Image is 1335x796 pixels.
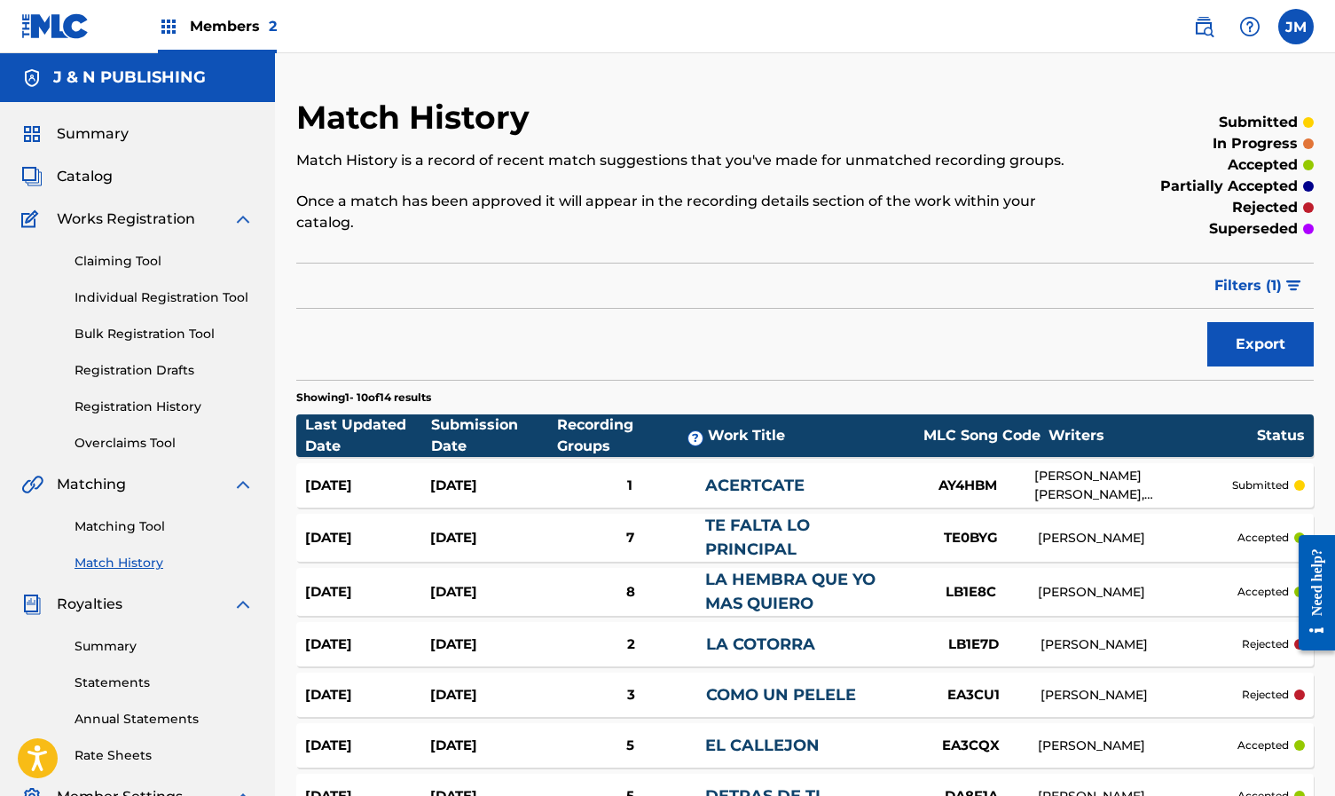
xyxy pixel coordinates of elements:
[296,98,538,138] h2: Match History
[57,594,122,615] span: Royalties
[1038,583,1237,602] div: [PERSON_NAME]
[430,634,555,655] div: [DATE]
[1257,425,1305,446] div: Status
[1219,112,1298,133] p: submitted
[158,16,179,37] img: Top Rightsholders
[21,13,90,39] img: MLC Logo
[75,398,254,416] a: Registration History
[1232,197,1298,218] p: rejected
[706,634,815,654] a: LA COTORRA
[1209,218,1298,240] p: superseded
[1228,154,1298,176] p: accepted
[1237,584,1289,600] p: accepted
[75,517,254,536] a: Matching Tool
[555,736,705,756] div: 5
[305,736,430,756] div: [DATE]
[1278,9,1314,44] div: User Menu
[305,685,430,705] div: [DATE]
[1193,16,1214,37] img: search
[296,191,1080,233] p: Once a match has been approved it will appear in the recording details section of the work within...
[1038,737,1237,755] div: [PERSON_NAME]
[21,594,43,615] img: Royalties
[75,361,254,380] a: Registration Drafts
[1038,529,1237,548] div: [PERSON_NAME]
[269,18,277,35] span: 2
[1160,176,1298,197] p: partially accepted
[53,67,206,88] h5: J & N PUBLISHING
[1213,133,1298,154] p: in progress
[901,476,1034,496] div: AY4HBM
[905,736,1038,756] div: EA3CQX
[555,582,705,603] div: 8
[1034,467,1232,504] div: [PERSON_NAME] [PERSON_NAME], [PERSON_NAME], [PERSON_NAME] [PERSON_NAME], [PERSON_NAME]
[705,516,810,559] a: TE FALTA LO PRINCIPAL
[305,528,430,548] div: [DATE]
[431,414,557,457] div: Submission Date
[915,425,1048,446] div: MLC Song Code
[1237,530,1289,546] p: accepted
[1242,636,1289,652] p: rejected
[75,252,254,271] a: Claiming Tool
[305,582,430,603] div: [DATE]
[75,325,254,343] a: Bulk Registration Tool
[75,637,254,656] a: Summary
[21,123,43,145] img: Summary
[905,582,1038,603] div: LB1E8C
[21,166,113,187] a: CatalogCatalog
[705,570,876,613] a: LA HEMBRA QUE YO MAS QUIERO
[1242,687,1289,703] p: rejected
[1214,275,1282,296] span: Filters ( 1 )
[1232,9,1268,44] div: Help
[557,414,708,457] div: Recording Groups
[296,390,431,406] p: Showing 1 - 10 of 14 results
[1048,425,1257,446] div: Writers
[905,528,1038,548] div: TE0BYG
[430,582,555,603] div: [DATE]
[430,736,555,756] div: [DATE]
[555,528,705,548] div: 7
[190,16,277,36] span: Members
[1204,264,1314,308] button: Filters (1)
[708,425,915,446] div: Work Title
[57,474,126,495] span: Matching
[75,288,254,307] a: Individual Registration Tool
[430,476,555,496] div: [DATE]
[1186,9,1221,44] a: Public Search
[1239,16,1260,37] img: help
[688,431,703,445] span: ?
[1207,322,1314,366] button: Export
[907,685,1041,705] div: EA3CU1
[705,476,805,495] a: ACERTCATE
[305,414,431,457] div: Last Updated Date
[430,528,555,548] div: [DATE]
[21,166,43,187] img: Catalog
[57,209,195,230] span: Works Registration
[75,674,254,692] a: Statements
[57,123,129,145] span: Summary
[21,474,43,495] img: Matching
[705,736,820,755] a: EL CALLEJON
[305,634,430,655] div: [DATE]
[75,434,254,453] a: Overclaims Tool
[75,746,254,765] a: Rate Sheets
[1041,635,1242,654] div: [PERSON_NAME]
[1232,477,1289,493] p: submitted
[430,685,555,705] div: [DATE]
[305,476,430,496] div: [DATE]
[57,166,113,187] span: Catalog
[75,554,254,572] a: Match History
[21,67,43,89] img: Accounts
[21,123,129,145] a: SummarySummary
[296,150,1080,171] p: Match History is a record of recent match suggestions that you've made for unmatched recording gr...
[907,634,1041,655] div: LB1E7D
[75,710,254,729] a: Annual Statements
[1041,686,1242,705] div: [PERSON_NAME]
[232,474,254,495] img: expand
[232,209,254,230] img: expand
[21,209,44,230] img: Works Registration
[1286,280,1301,291] img: filter
[556,685,707,705] div: 3
[706,685,856,705] a: COMO UN PELELE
